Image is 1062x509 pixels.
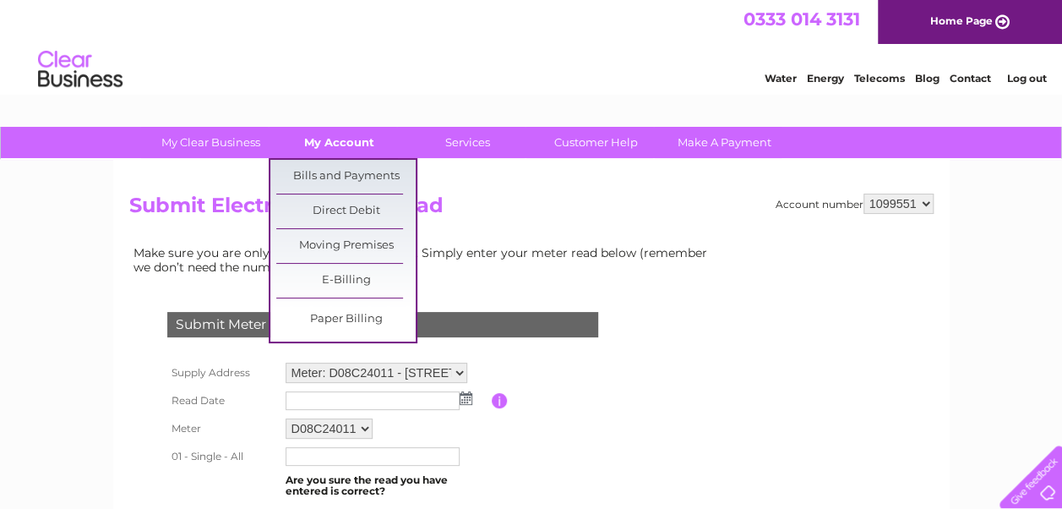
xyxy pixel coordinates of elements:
a: Bills and Payments [276,160,416,194]
td: Make sure you are only paying for what you use. Simply enter your meter read below (remember we d... [129,242,721,277]
img: ... [460,391,472,405]
a: Water [765,72,797,85]
a: Contact [950,72,991,85]
input: Information [492,393,508,408]
a: Services [398,127,537,158]
img: logo.png [37,44,123,96]
a: Customer Help [526,127,666,158]
th: Read Date [163,387,281,414]
a: Blog [915,72,939,85]
td: Are you sure the read you have entered is correct? [281,470,492,502]
h2: Submit Electricity Meter Read [129,194,934,226]
th: Meter [163,414,281,443]
a: Paper Billing [276,303,416,337]
th: Supply Address [163,358,281,387]
a: 0333 014 3131 [743,8,860,30]
a: Telecoms [854,72,905,85]
a: E-Billing [276,264,416,298]
div: Submit Meter Read [167,312,598,337]
a: My Account [270,127,409,158]
a: Moving Premises [276,229,416,263]
div: Clear Business is a trading name of Verastar Limited (registered in [GEOGRAPHIC_DATA] No. 3667643... [133,9,931,82]
th: 01 - Single - All [163,443,281,470]
a: Energy [807,72,844,85]
a: My Clear Business [141,127,280,158]
a: Log out [1006,72,1046,85]
div: Account number [776,194,934,214]
a: Direct Debit [276,194,416,228]
a: Make A Payment [655,127,794,158]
